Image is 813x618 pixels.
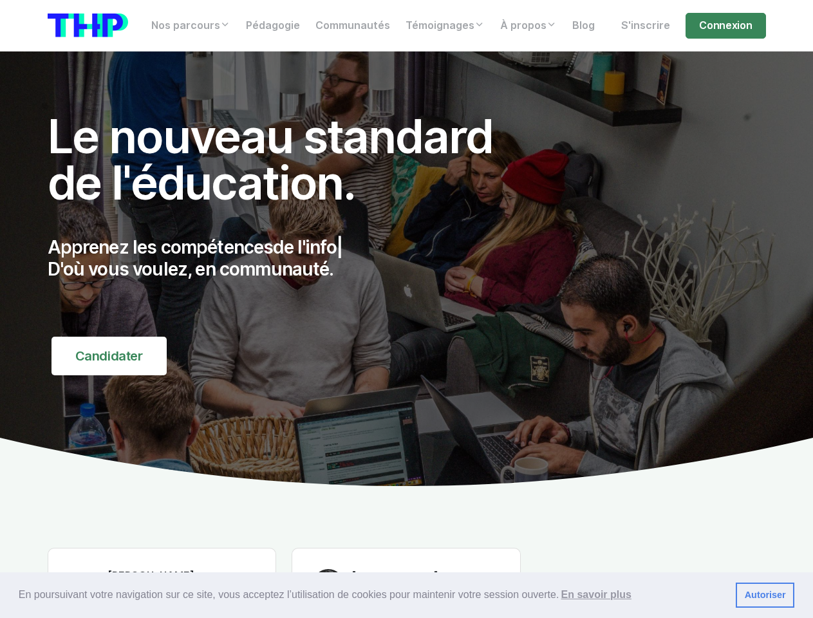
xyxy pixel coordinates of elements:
[337,236,342,258] span: |
[144,13,238,39] a: Nos parcours
[559,585,633,604] a: learn more about cookies
[273,236,336,258] span: de l'info
[308,13,398,39] a: Communautés
[736,583,794,608] a: dismiss cookie message
[48,237,521,280] p: Apprenez les compétences D'où vous voulez, en communauté.
[398,13,492,39] a: Témoignages
[565,13,603,39] a: Blog
[613,13,678,39] a: S'inscrire
[492,13,565,39] a: À propos
[686,13,765,39] a: Connexion
[313,569,344,600] img: Anthony
[19,585,725,604] span: En poursuivant votre navigation sur ce site, vous acceptez l’utilisation de cookies pour mainteni...
[51,337,167,375] a: Candidater
[48,113,521,206] h1: Le nouveau standard de l'éducation.
[351,570,444,584] h6: [PERSON_NAME]
[48,14,128,37] img: logo
[238,13,308,39] a: Pédagogie
[107,569,256,583] h6: [PERSON_NAME]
